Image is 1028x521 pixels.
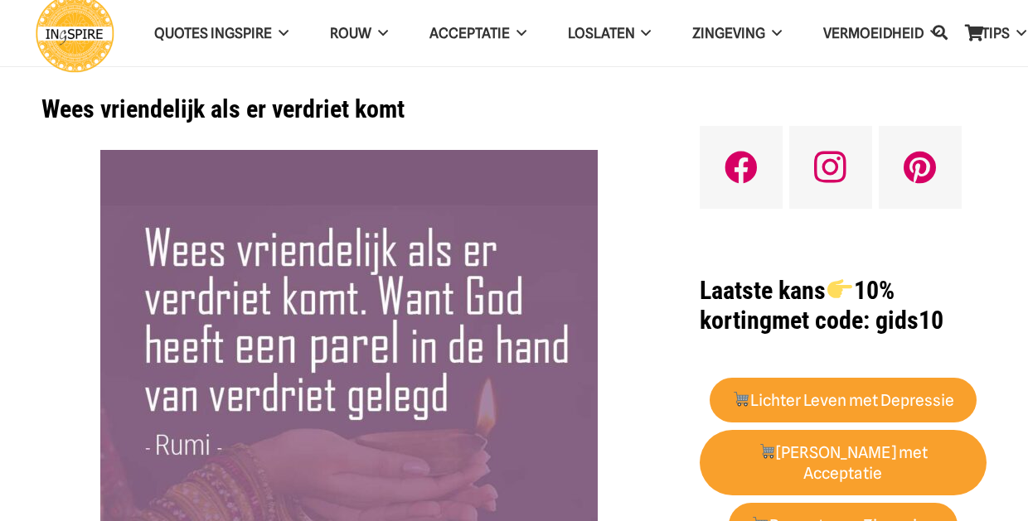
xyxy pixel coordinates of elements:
span: TIPS [982,25,1010,41]
a: Loslaten [547,12,672,55]
a: QUOTES INGSPIRE [133,12,309,55]
strong: Lichter Leven met Depressie [732,391,954,410]
span: Zingeving [692,25,765,41]
a: 🛒Lichter Leven met Depressie [710,378,977,423]
a: VERMOEIDHEID [803,12,961,55]
img: 🛒 [733,391,749,407]
strong: [PERSON_NAME] met Acceptatie [759,443,929,483]
span: Acceptatie [429,25,510,41]
h1: met code: gids10 [700,276,987,335]
span: VERMOEIDHEID [823,25,924,41]
a: Acceptatie [409,12,547,55]
a: Instagram [789,126,872,209]
a: Zingeving [672,12,803,55]
a: 🛒[PERSON_NAME] met Acceptatie [700,430,987,496]
span: QUOTES INGSPIRE [154,25,272,41]
a: Pinterest [879,126,962,209]
span: Loslaten [568,25,635,41]
img: 🛒 [759,443,775,459]
span: ROUW [330,25,371,41]
img: 👉 [827,277,852,302]
h1: Wees vriendelijk als er verdriet komt [41,94,657,124]
a: ROUW [309,12,409,55]
a: Facebook [700,126,783,209]
strong: Laatste kans 10% korting [700,276,895,335]
a: Zoeken [924,13,957,53]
